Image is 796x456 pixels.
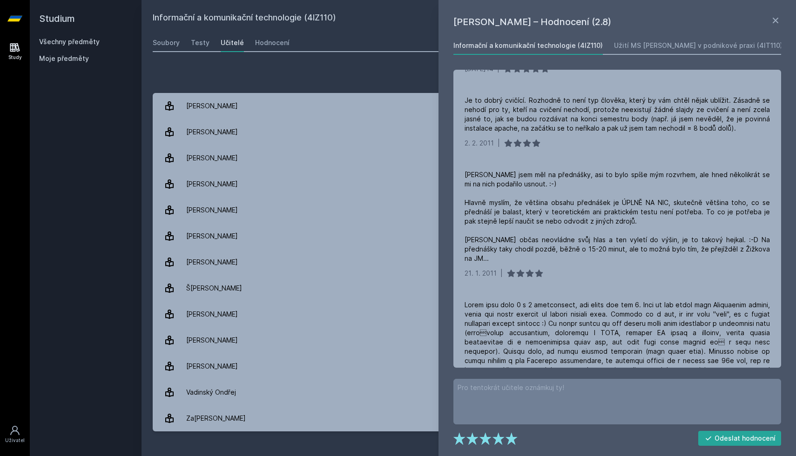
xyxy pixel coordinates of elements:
div: [PERSON_NAME] [186,227,238,245]
div: 21. 1. 2011 [465,269,497,278]
div: | [498,139,500,148]
div: Š[PERSON_NAME] [186,279,242,297]
a: [PERSON_NAME] 6 hodnocení 3.8 [153,301,785,327]
a: [PERSON_NAME] 6 hodnocení 1.5 [153,119,785,145]
a: [PERSON_NAME] 29 hodnocení 2.8 [153,171,785,197]
h2: Informační a komunikační technologie (4IZ110) [153,11,681,26]
a: Testy [191,33,209,52]
div: [PERSON_NAME] [186,331,238,350]
a: [PERSON_NAME] 9 hodnocení 4.8 [153,145,785,171]
div: [PERSON_NAME] [186,305,238,324]
div: [PERSON_NAME] [186,201,238,219]
div: [PERSON_NAME] [186,123,238,141]
div: Study [8,54,22,61]
div: Uživatel [5,437,25,444]
a: [PERSON_NAME] 4 hodnocení 5.0 [153,353,785,379]
a: Všechny předměty [39,38,100,46]
a: [PERSON_NAME] 6 hodnocení 4.3 [153,327,785,353]
div: Testy [191,38,209,47]
a: Hodnocení [255,33,290,52]
button: Odeslat hodnocení [698,431,782,446]
a: Vadinský Ondřej 12 hodnocení 3.1 [153,379,785,405]
div: Učitelé [221,38,244,47]
div: [PERSON_NAME] [186,149,238,167]
div: Soubory [153,38,180,47]
a: [PERSON_NAME] 14 hodnocení 3.0 [153,197,785,223]
div: [PERSON_NAME] jsem měl na přednášky, asi to bylo spíše mým rozvrhem, ale hned několikrát se mi na... [465,170,770,263]
div: Lorem ipsu dolo 0 s 2 ametconsect, adi elits doe tem 6. Inci ut lab etdol magn Aliquaenim admini,... [465,300,770,440]
a: Soubory [153,33,180,52]
a: [PERSON_NAME] 22 hodnocení 5.0 [153,93,785,119]
a: Za[PERSON_NAME] 1 hodnocení 5.0 [153,405,785,431]
div: [PERSON_NAME] [186,175,238,193]
div: Vadinský Ondřej [186,383,236,402]
div: 2. 2. 2011 [465,139,494,148]
a: Š[PERSON_NAME] 12 hodnocení 4.8 [153,275,785,301]
a: Učitelé [221,33,244,52]
a: Uživatel [2,420,28,449]
div: [PERSON_NAME] [186,253,238,271]
div: Za[PERSON_NAME] [186,409,246,428]
span: Moje předměty [39,54,89,63]
a: Study [2,37,28,66]
div: Je to dobrý cvičící. Rozhodně to není typ člověka, který by vám chtěl nějak ublížit. Zásadně se n... [465,96,770,133]
div: Hodnocení [255,38,290,47]
a: [PERSON_NAME] 8 hodnocení 5.0 [153,249,785,275]
div: | [500,269,503,278]
div: [PERSON_NAME] [186,97,238,115]
a: [PERSON_NAME] 2 hodnocení 5.0 [153,223,785,249]
div: [PERSON_NAME] [186,357,238,376]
